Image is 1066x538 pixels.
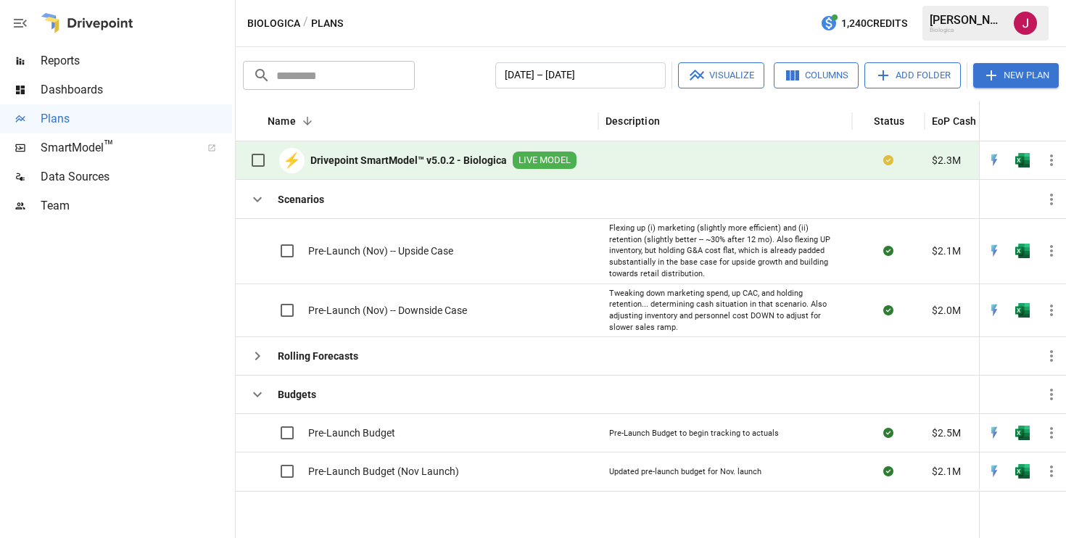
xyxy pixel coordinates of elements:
span: 1,240 Credits [841,15,907,33]
img: quick-edit-flash.b8aec18c.svg [987,244,1001,258]
div: Sync complete [883,244,893,258]
div: ⚡ [279,148,305,173]
span: Team [41,197,232,215]
img: excel-icon.76473adf.svg [1015,303,1030,318]
span: $2.1M [932,244,961,258]
img: excel-icon.76473adf.svg [1015,464,1030,479]
div: Sync complete [883,464,893,479]
div: Open in Quick Edit [987,244,1001,258]
button: Biologica [247,15,300,33]
div: Status [874,115,904,127]
img: quick-edit-flash.b8aec18c.svg [987,464,1001,479]
button: Joey Zwillinger [1005,3,1046,44]
div: Open in Quick Edit [987,426,1001,440]
button: New Plan [973,63,1059,88]
div: / [303,15,308,33]
div: Open in Excel [1015,153,1030,167]
img: excel-icon.76473adf.svg [1015,153,1030,167]
span: Data Sources [41,168,232,186]
div: Description [606,115,660,127]
div: Flexing up (i) marketing (slightly more efficient) and (ii) retention (slightly better -- ~30% af... [609,223,841,280]
img: quick-edit-flash.b8aec18c.svg [987,153,1001,167]
b: Drivepoint SmartModel™ v5.0.2 - Biologica [310,153,507,167]
div: Pre-Launch Budget to begin tracking to actuals [609,428,779,439]
img: excel-icon.76473adf.svg [1015,244,1030,258]
span: SmartModel [41,139,191,157]
div: Name [268,115,296,127]
span: Dashboards [41,81,232,99]
img: quick-edit-flash.b8aec18c.svg [987,426,1001,440]
span: LIVE MODEL [513,154,577,167]
span: $2.0M [932,303,961,318]
div: Open in Quick Edit [987,303,1001,318]
div: Open in Excel [1015,426,1030,440]
div: Open in Quick Edit [987,153,1001,167]
span: $2.3M [932,153,961,167]
div: Open in Excel [1015,244,1030,258]
div: Biologica [930,27,1005,33]
div: Sync complete [883,426,893,440]
div: Sync complete [883,303,893,318]
button: [DATE] – [DATE] [495,62,666,88]
button: 1,240Credits [814,10,913,37]
img: Joey Zwillinger [1014,12,1037,35]
span: $2.1M [932,464,961,479]
span: Pre-Launch Budget [308,426,395,440]
span: $2.5M [932,426,961,440]
div: Open in Excel [1015,303,1030,318]
img: excel-icon.76473adf.svg [1015,426,1030,440]
b: Scenarios [278,192,324,207]
span: Reports [41,52,232,70]
span: Pre-Launch (Nov) -- Upside Case [308,244,453,258]
button: Sort [297,111,318,131]
button: Visualize [678,62,764,88]
b: Budgets [278,387,316,402]
b: Rolling Forecasts [278,349,358,363]
div: EoP Cash [932,115,976,127]
div: Tweaking down marketing spend, up CAC, and holding retention... determining cash situation in tha... [609,288,841,334]
span: Pre-Launch Budget (Nov Launch) [308,464,459,479]
button: Add Folder [864,62,961,88]
span: ™ [104,137,114,155]
div: Your plan has changes in Excel that are not reflected in the Drivepoint Data Warehouse, select "S... [883,153,893,167]
button: Columns [774,62,859,88]
div: Open in Quick Edit [987,464,1001,479]
span: Plans [41,110,232,128]
div: [PERSON_NAME] [930,13,1005,27]
img: quick-edit-flash.b8aec18c.svg [987,303,1001,318]
div: Open in Excel [1015,464,1030,479]
span: Pre-Launch (Nov) -- Downside Case [308,303,467,318]
div: Updated pre-launch budget for Nov. launch [609,466,761,478]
